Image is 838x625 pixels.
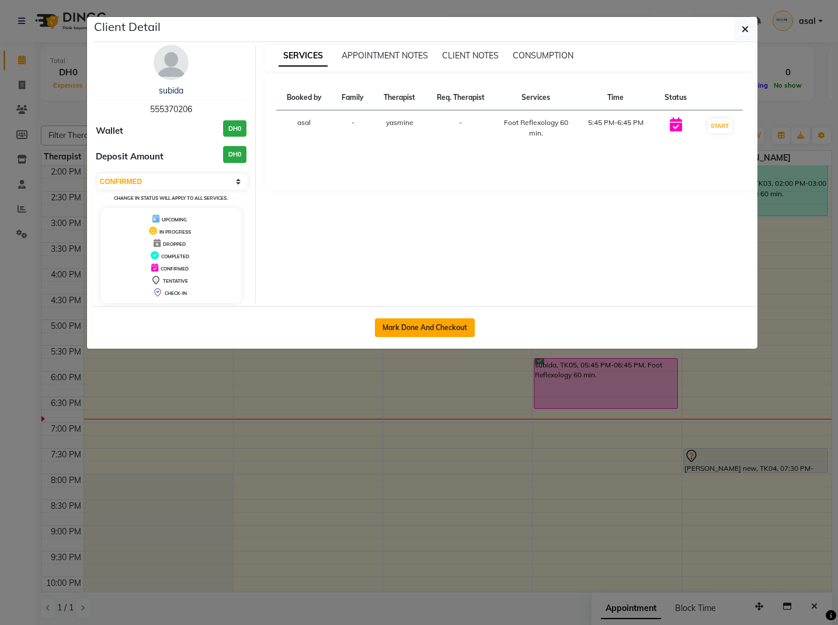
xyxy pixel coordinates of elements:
button: Mark Done And Checkout [375,318,475,337]
th: Booked by [276,85,332,110]
th: Status [655,85,697,110]
span: UPCOMING [162,217,187,223]
span: 555370206 [150,104,192,114]
span: CONSUMPTION [513,50,573,61]
th: Therapist [374,85,426,110]
th: Req. Therapist [426,85,496,110]
small: Change in status will apply to all services. [114,195,228,201]
td: - [426,110,496,146]
span: SERVICES [279,46,328,67]
span: yasmine [386,118,413,127]
h3: DH0 [223,146,246,163]
a: subida [159,85,183,96]
h3: DH0 [223,120,246,137]
span: CONFIRMED [161,266,189,272]
span: IN PROGRESS [159,229,191,235]
span: CLIENT NOTES [442,50,499,61]
span: Wallet [96,124,123,138]
span: CHECK-IN [165,290,187,296]
th: Services [496,85,576,110]
img: avatar [154,45,189,80]
span: TENTATIVE [163,278,188,284]
td: asal [276,110,332,146]
div: Foot Reflexology 60 min. [503,117,569,138]
span: APPOINTMENT NOTES [342,50,428,61]
button: START [708,119,732,133]
td: 5:45 PM-6:45 PM [576,110,655,146]
h5: Client Detail [94,18,161,36]
span: DROPPED [163,241,186,247]
th: Family [332,85,374,110]
span: Deposit Amount [96,150,164,164]
td: - [332,110,374,146]
span: COMPLETED [161,254,189,259]
th: Time [576,85,655,110]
